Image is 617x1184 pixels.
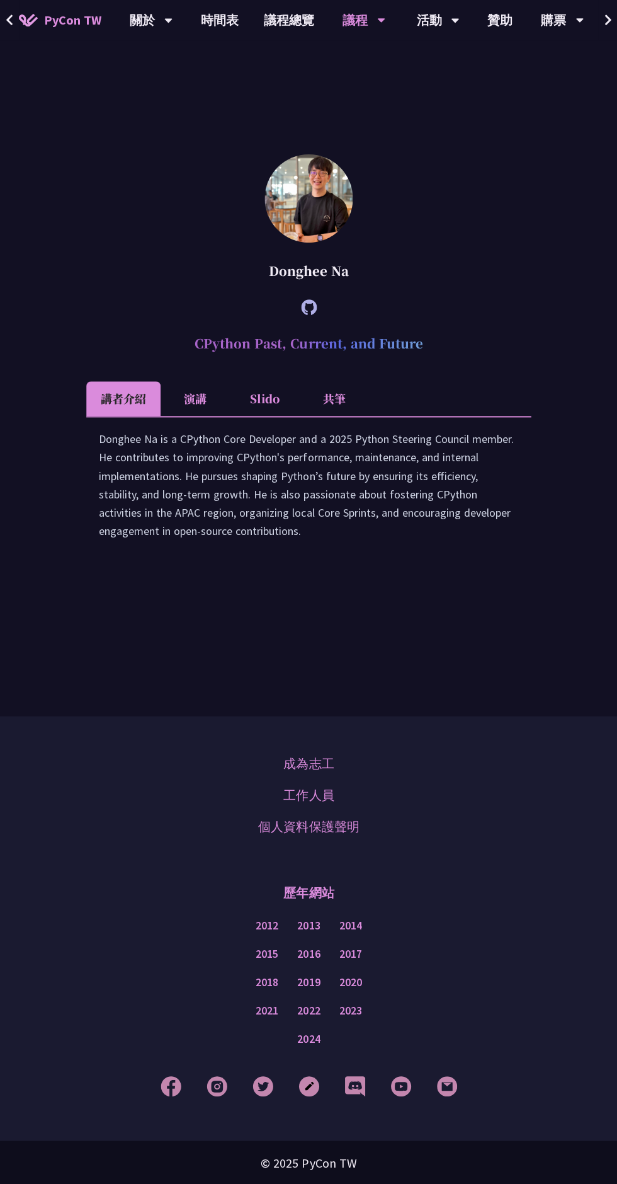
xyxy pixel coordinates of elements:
[297,1031,320,1047] a: 2024
[283,754,334,773] a: 成為志工
[258,817,359,836] a: 個人資料保護聲明
[299,381,368,416] li: 共筆
[436,1075,457,1096] img: Email Footer Icon
[339,1003,361,1018] a: 2023
[256,917,278,933] a: 2012
[256,1003,278,1018] a: 2021
[256,974,278,990] a: 2018
[161,381,230,416] li: 演講
[390,1075,411,1096] img: YouTube Footer Icon
[339,946,361,962] a: 2017
[297,1003,320,1018] a: 2022
[86,381,161,416] li: 講者介紹
[99,430,518,552] div: Donghee Na is a CPython Core Developer and a 2025 Python Steering Council member. He contributes ...
[44,11,101,30] span: PyCon TW
[161,1075,181,1096] img: Facebook Footer Icon
[283,785,334,804] a: 工作人員
[86,252,531,290] div: Donghee Na
[207,1075,227,1096] img: Instagram Footer Icon
[339,974,361,990] a: 2020
[252,1075,273,1096] img: Twitter Footer Icon
[344,1075,365,1096] img: Discord Footer Icon
[86,325,531,362] h2: CPython Past, Current, and Future
[297,946,320,962] a: 2016
[297,974,320,990] a: 2019
[283,873,334,911] p: 歷年網站
[297,917,320,933] a: 2013
[339,917,361,933] a: 2014
[230,381,299,416] li: Slido
[19,14,38,26] img: Home icon of PyCon TW 2025
[264,154,353,243] img: Donghee Na
[256,946,278,962] a: 2015
[298,1075,319,1096] img: Blog Footer Icon
[6,4,114,36] a: PyCon TW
